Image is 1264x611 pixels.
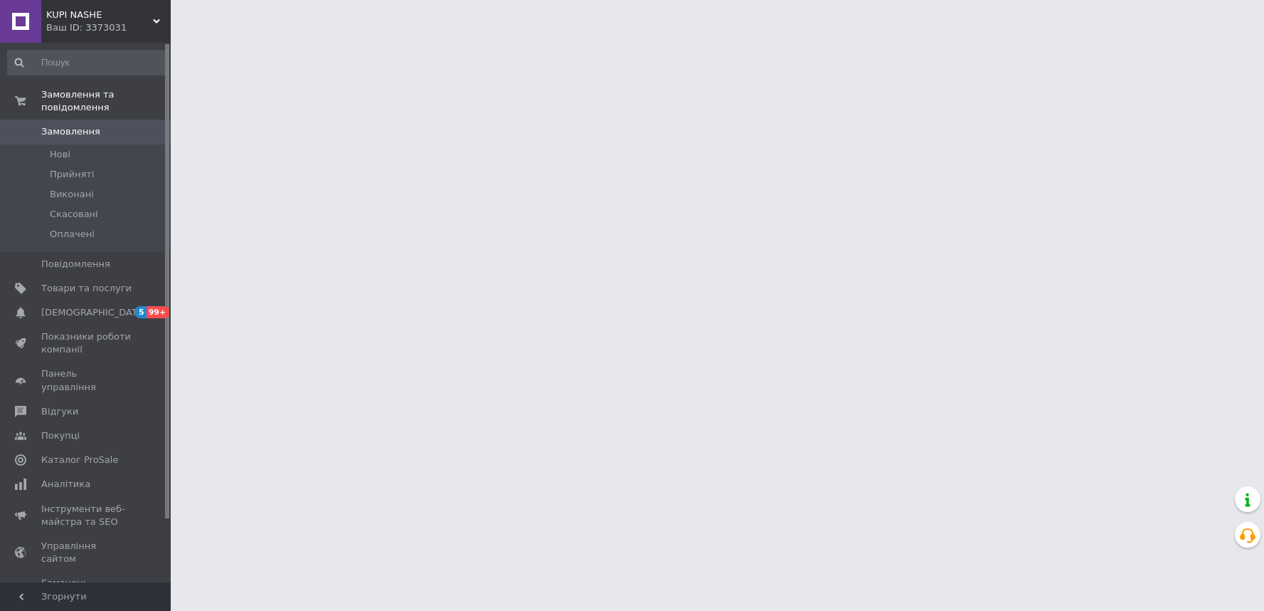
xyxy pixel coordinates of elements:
span: Оплачені [50,228,95,241]
span: Відгуки [41,405,78,418]
span: Гаманець компанії [41,577,132,602]
span: Панель управління [41,367,132,393]
span: Повідомлення [41,258,110,271]
span: Покупці [41,429,80,442]
span: Аналітика [41,478,90,491]
span: Нові [50,148,70,161]
span: Показники роботи компанії [41,330,132,356]
span: Товари та послуги [41,282,132,295]
span: Каталог ProSale [41,454,118,466]
span: Замовлення [41,125,100,138]
div: Ваш ID: 3373031 [46,21,171,34]
span: Інструменти веб-майстра та SEO [41,503,132,528]
span: Управління сайтом [41,540,132,565]
span: KUPI NASHE [46,9,153,21]
span: 5 [135,306,147,318]
span: 99+ [147,306,170,318]
span: [DEMOGRAPHIC_DATA] [41,306,147,319]
span: Виконані [50,188,94,201]
span: Прийняті [50,168,94,181]
span: Скасовані [50,208,98,221]
input: Пошук [7,50,168,75]
span: Замовлення та повідомлення [41,88,171,114]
